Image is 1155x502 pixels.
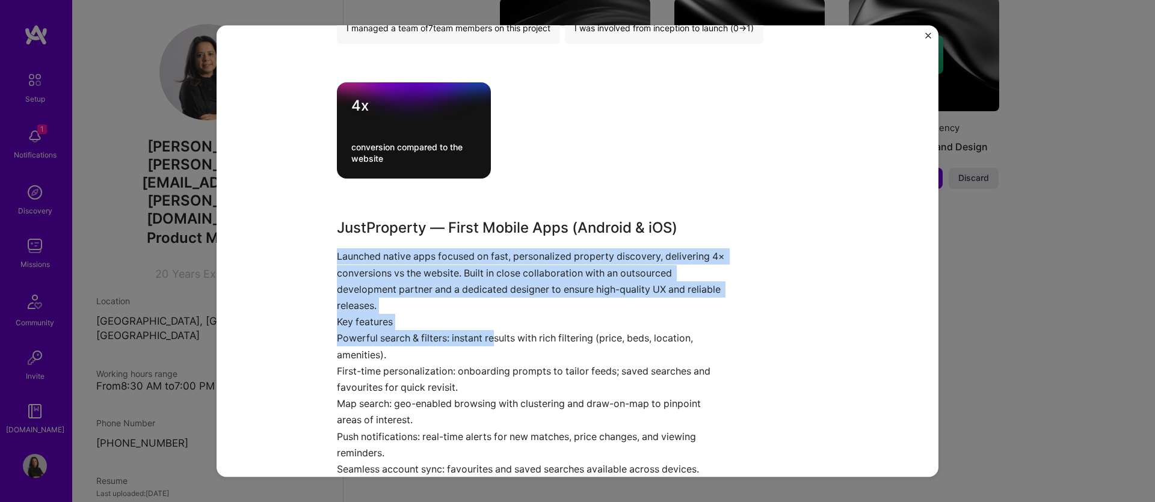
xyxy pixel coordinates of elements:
[337,429,728,461] p: Push notifications: real-time alerts for new matches, price changes, and viewing reminders.
[337,331,728,363] p: Powerful search & filters: instant results with rich filtering (price, beds, location, amenities).
[337,249,728,314] p: Launched native apps focused on fast, personalized property discovery, delivering 4× conversions ...
[925,32,931,45] button: Close
[337,314,728,330] p: Key features
[337,363,728,396] p: First-time personalization: onboarding prompts to tailor feeds; saved searches and favourites for...
[337,218,728,239] h3: JustProperty — First Mobile Apps (Android & iOS)
[337,13,560,44] div: I managed a team of 7 team members on this project
[351,142,476,165] div: conversion compared to the website
[351,97,476,115] div: 4x
[337,396,728,428] p: Map search: geo-enabled browsing with clustering and draw-on-map to pinpoint areas of interest.
[337,461,728,477] p: Seamless account sync: favourites and saved searches available across devices.
[565,13,763,44] div: I was involved from inception to launch (0 -> 1)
